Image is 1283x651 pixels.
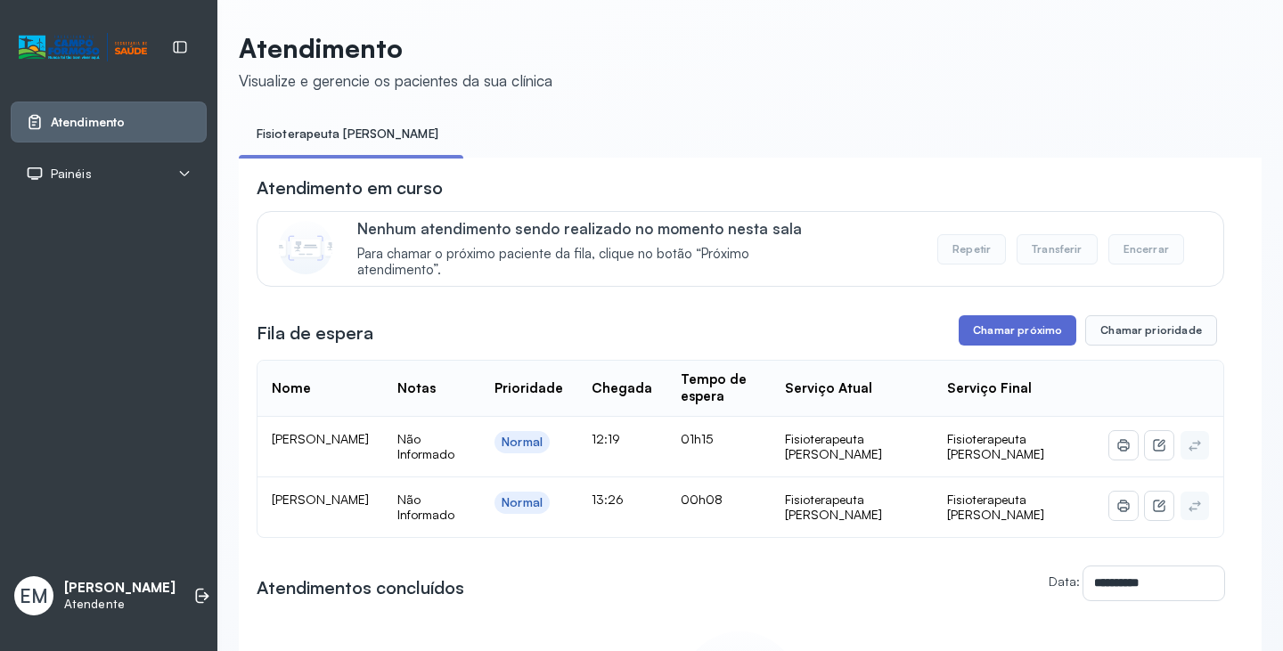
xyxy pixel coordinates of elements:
span: 01h15 [681,431,713,446]
p: Atendente [64,597,176,612]
div: Prioridade [494,380,563,397]
div: Notas [397,380,436,397]
button: Repetir [937,234,1006,264]
button: Encerrar [1108,234,1184,264]
p: [PERSON_NAME] [64,580,176,597]
a: Fisioterapeuta [PERSON_NAME] [239,119,456,149]
p: Atendimento [239,32,552,64]
h3: Atendimento em curso [257,175,443,200]
span: 12:19 [592,431,620,446]
span: Atendimento [51,115,125,130]
img: Logotipo do estabelecimento [19,33,147,62]
p: Nenhum atendimento sendo realizado no momento nesta sala [357,219,829,238]
div: Normal [502,435,543,450]
h3: Atendimentos concluídos [257,575,464,600]
button: Chamar próximo [959,315,1076,346]
span: Painéis [51,167,92,182]
span: Não Informado [397,492,454,523]
span: 13:26 [592,492,624,507]
div: Fisioterapeuta [PERSON_NAME] [785,431,919,462]
img: Imagem de CalloutCard [279,221,332,274]
div: Nome [272,380,311,397]
div: Tempo de espera [681,371,756,405]
div: Chegada [592,380,652,397]
div: Visualize e gerencie os pacientes da sua clínica [239,71,552,90]
a: Atendimento [26,113,192,131]
span: [PERSON_NAME] [272,431,369,446]
span: Não Informado [397,431,454,462]
label: Data: [1049,574,1080,589]
div: Fisioterapeuta [PERSON_NAME] [785,492,919,523]
span: 00h08 [681,492,723,507]
span: [PERSON_NAME] [272,492,369,507]
div: Serviço Atual [785,380,872,397]
span: Fisioterapeuta [PERSON_NAME] [947,431,1044,462]
span: Para chamar o próximo paciente da fila, clique no botão “Próximo atendimento”. [357,246,829,280]
button: Chamar prioridade [1085,315,1217,346]
span: Fisioterapeuta [PERSON_NAME] [947,492,1044,523]
h3: Fila de espera [257,321,373,346]
div: Serviço Final [947,380,1032,397]
div: Normal [502,495,543,510]
button: Transferir [1017,234,1098,264]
